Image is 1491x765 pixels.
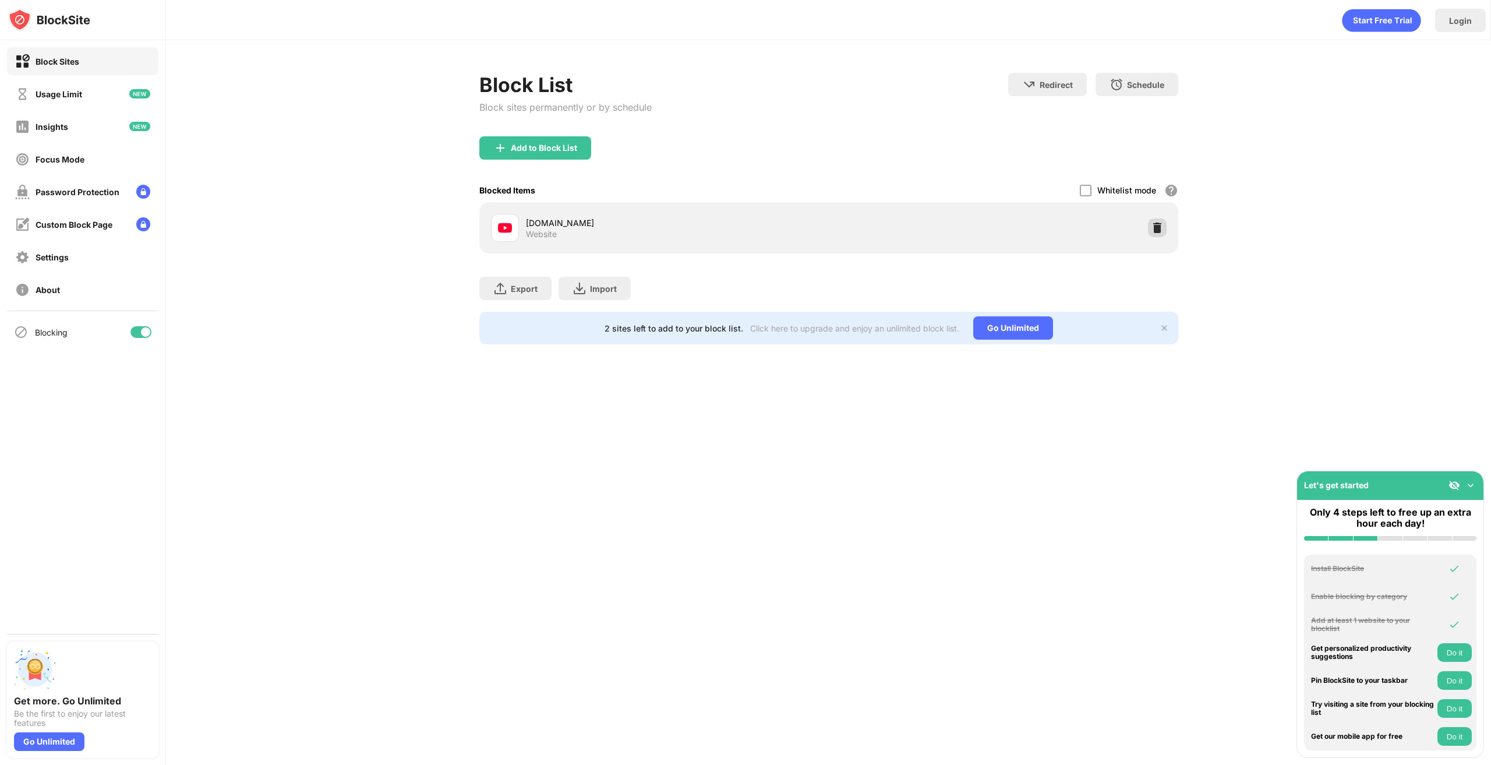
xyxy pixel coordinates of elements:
img: settings-off.svg [15,250,30,265]
img: customize-block-page-off.svg [15,217,30,232]
img: focus-off.svg [15,152,30,167]
div: Get our mobile app for free [1311,732,1435,741]
img: block-on.svg [15,54,30,69]
img: push-unlimited.svg [14,648,56,690]
div: Export [511,284,538,294]
div: Import [590,284,617,294]
div: Focus Mode [36,154,84,164]
img: new-icon.svg [129,122,150,131]
img: x-button.svg [1160,323,1169,333]
img: about-off.svg [15,283,30,297]
div: animation [1342,9,1421,32]
div: Redirect [1040,80,1073,90]
div: Custom Block Page [36,220,112,230]
div: Block sites permanently or by schedule [479,101,652,113]
div: Website [526,229,557,239]
button: Do it [1437,671,1472,690]
div: Schedule [1127,80,1164,90]
button: Do it [1437,727,1472,746]
img: omni-setup-toggle.svg [1465,480,1476,491]
img: insights-off.svg [15,119,30,134]
div: Login [1449,16,1472,26]
div: Blocking [35,327,68,337]
div: Be the first to enjoy our latest features [14,709,151,728]
button: Do it [1437,643,1472,662]
img: lock-menu.svg [136,217,150,231]
div: Blocked Items [479,185,535,195]
img: omni-check.svg [1448,619,1460,630]
img: new-icon.svg [129,89,150,98]
div: About [36,285,60,295]
img: omni-check.svg [1448,591,1460,602]
div: Whitelist mode [1097,185,1156,195]
div: Block Sites [36,57,79,66]
div: Settings [36,252,69,262]
img: time-usage-off.svg [15,87,30,101]
div: Add to Block List [511,143,577,153]
div: Go Unlimited [14,732,84,751]
div: 2 sites left to add to your block list. [605,323,743,333]
div: Go Unlimited [973,316,1053,340]
img: lock-menu.svg [136,185,150,199]
div: Insights [36,122,68,132]
div: Let's get started [1304,480,1369,490]
div: Try visiting a site from your blocking list [1311,700,1435,717]
img: omni-check.svg [1448,563,1460,574]
div: Install BlockSite [1311,565,1435,573]
div: [DOMAIN_NAME] [526,217,829,229]
img: password-protection-off.svg [15,185,30,199]
img: blocking-icon.svg [14,325,28,339]
button: Do it [1437,699,1472,718]
div: Enable blocking by category [1311,593,1435,601]
div: Password Protection [36,187,119,197]
div: Get personalized productivity suggestions [1311,644,1435,661]
div: Add at least 1 website to your blocklist [1311,616,1435,633]
div: Usage Limit [36,89,82,99]
img: logo-blocksite.svg [8,8,90,31]
img: eye-not-visible.svg [1448,480,1460,491]
div: Block List [479,73,652,97]
img: favicons [498,221,512,235]
div: Only 4 steps left to free up an extra hour each day! [1304,507,1476,529]
div: Click here to upgrade and enjoy an unlimited block list. [750,323,959,333]
div: Get more. Go Unlimited [14,695,151,707]
div: Pin BlockSite to your taskbar [1311,676,1435,685]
